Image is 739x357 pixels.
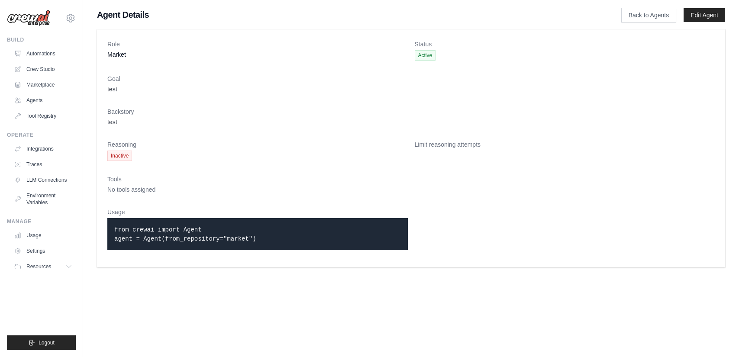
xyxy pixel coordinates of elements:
[107,74,715,83] dt: Goal
[10,62,76,76] a: Crew Studio
[114,226,256,242] code: from crewai import Agent agent = Agent(from_repository="market")
[107,85,715,93] dd: test
[415,50,436,61] span: Active
[415,40,715,48] dt: Status
[10,109,76,123] a: Tool Registry
[39,339,55,346] span: Logout
[97,9,594,21] h1: Agent Details
[10,93,76,107] a: Agents
[107,208,408,216] dt: Usage
[684,8,725,22] a: Edit Agent
[26,263,51,270] span: Resources
[107,118,715,126] dd: test
[7,132,76,138] div: Operate
[10,142,76,156] a: Integrations
[107,175,715,183] dt: Tools
[415,140,715,149] dt: Limit reasoning attempts
[7,218,76,225] div: Manage
[7,335,76,350] button: Logout
[10,244,76,258] a: Settings
[107,140,408,149] dt: Reasoning
[10,260,76,273] button: Resources
[621,8,676,23] a: Back to Agents
[7,36,76,43] div: Build
[107,40,408,48] dt: Role
[107,151,132,161] span: Inactive
[7,10,50,26] img: Logo
[10,78,76,92] a: Marketplace
[107,186,155,193] span: No tools assigned
[10,173,76,187] a: LLM Connections
[10,47,76,61] a: Automations
[10,158,76,171] a: Traces
[107,107,715,116] dt: Backstory
[10,189,76,209] a: Environment Variables
[10,228,76,242] a: Usage
[107,50,408,59] dd: Market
